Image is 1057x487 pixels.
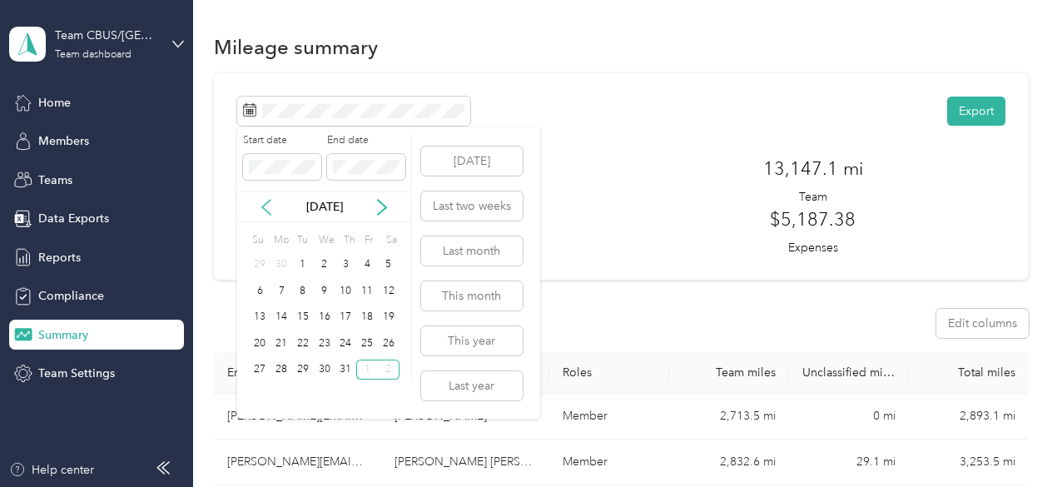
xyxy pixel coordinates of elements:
[243,133,321,148] label: Start date
[770,206,856,233] h3: $5,187.38
[669,394,789,440] td: 2,713.5 mi
[250,228,265,251] div: Su
[55,50,132,60] div: Team dashboard
[788,239,838,256] p: Expenses
[909,440,1029,485] td: 3,253.5 mi
[270,360,292,380] div: 28
[421,147,523,176] button: [DATE]
[314,255,335,276] div: 2
[378,307,399,328] div: 19
[55,27,159,44] div: Team CBUS/[GEOGRAPHIC_DATA]
[292,360,314,380] div: 29
[214,352,382,394] th: Email
[250,281,271,301] div: 6
[763,155,863,182] h3: 13,147.1 mi
[421,236,523,266] button: Last month
[270,255,292,276] div: 30
[250,307,271,328] div: 13
[214,394,382,440] td: hannah.allsup@cavbeer.com
[335,281,356,301] div: 10
[214,440,382,485] td: joe.pellerite@cavbeer.com
[270,228,289,251] div: Mo
[378,360,399,380] div: 2
[421,191,523,221] button: Last two weeks
[789,352,909,394] th: Unclassified miles
[381,440,549,485] td: Joseph C. JR Pellerite
[292,333,314,354] div: 22
[340,228,356,251] div: Th
[964,394,1057,487] iframe: Everlance-gr Chat Button Frame
[38,326,88,344] span: Summary
[290,198,360,216] p: [DATE]
[270,307,292,328] div: 14
[421,371,523,400] button: Last year
[936,309,1029,338] button: Edit columns
[356,281,378,301] div: 11
[38,287,104,305] span: Compliance
[356,307,378,328] div: 18
[335,360,356,380] div: 31
[909,394,1029,440] td: 2,893.1 mi
[38,94,71,112] span: Home
[314,333,335,354] div: 23
[909,352,1029,394] th: Total miles
[799,188,827,206] p: Team
[250,360,271,380] div: 27
[356,360,378,380] div: 1
[789,394,909,440] td: 0 mi
[384,228,399,251] div: Sa
[421,326,523,355] button: This year
[378,281,399,301] div: 12
[38,171,72,189] span: Teams
[270,281,292,301] div: 7
[38,249,81,266] span: Reports
[250,255,271,276] div: 29
[669,440,789,485] td: 2,832.6 mi
[292,281,314,301] div: 8
[669,352,789,394] th: Team miles
[314,307,335,328] div: 16
[295,228,310,251] div: Tu
[356,333,378,354] div: 25
[421,281,523,311] button: This month
[327,133,405,148] label: End date
[378,255,399,276] div: 5
[250,333,271,354] div: 20
[789,440,909,485] td: 29.1 mi
[335,255,356,276] div: 3
[316,228,335,251] div: We
[38,132,89,150] span: Members
[378,333,399,354] div: 26
[549,394,669,440] td: Member
[947,97,1005,126] button: Export
[362,228,378,251] div: Fr
[214,38,378,56] h1: Mileage summary
[335,307,356,328] div: 17
[549,352,669,394] th: Roles
[292,307,314,328] div: 15
[314,281,335,301] div: 9
[292,255,314,276] div: 1
[356,255,378,276] div: 4
[335,333,356,354] div: 24
[38,365,115,382] span: Team Settings
[9,461,94,479] button: Help center
[270,333,292,354] div: 21
[314,360,335,380] div: 30
[38,210,109,227] span: Data Exports
[549,440,669,485] td: Member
